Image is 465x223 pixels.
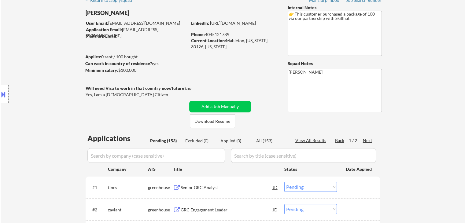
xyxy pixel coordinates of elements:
div: Status [284,163,337,174]
div: All (153) [256,138,287,144]
input: Search by title (case sensitive) [231,148,376,163]
div: [EMAIL_ADDRESS][DOMAIN_NAME] [86,27,187,38]
div: Internal Notes [288,5,382,11]
strong: Will need Visa to work in that country now/future?: [86,86,187,91]
div: $100,000 [85,67,187,73]
strong: Mailslurp Email: [86,33,117,38]
div: View All Results [295,137,328,144]
div: Date Applied [346,166,373,172]
div: Pending (153) [150,138,181,144]
div: tines [108,185,148,191]
div: 0 sent / 100 bought [85,54,187,60]
strong: Application Email: [86,27,122,32]
div: GRC Engagement Leader [181,207,273,213]
div: greenhouse [148,185,173,191]
div: Title [173,166,279,172]
strong: LinkedIn: [191,20,209,26]
div: 4045121789 [191,31,278,38]
a: [URL][DOMAIN_NAME] [210,20,256,26]
div: Next [363,137,373,144]
div: Squad Notes [288,60,382,67]
div: #2 [92,207,103,213]
div: Applied (0) [220,138,251,144]
div: Applications [87,135,148,142]
div: Yes, I am a [DEMOGRAPHIC_DATA] Citizen [86,92,189,98]
div: Senior GRC Analyst [181,185,273,191]
button: Download Resume [190,114,235,128]
div: Company [108,166,148,172]
div: JD [272,182,279,193]
strong: Can work in country of residence?: [85,61,153,66]
div: ATS [148,166,173,172]
div: zaviant [108,207,148,213]
div: [PERSON_NAME] [86,9,211,17]
div: Mableton, [US_STATE] 30126, [US_STATE] [191,38,278,49]
div: Excluded (0) [185,138,216,144]
div: [EMAIL_ADDRESS][DOMAIN_NAME] [86,20,187,26]
div: #1 [92,185,103,191]
div: no [186,85,204,91]
input: Search by company (case sensitive) [87,148,225,163]
div: yes [85,60,185,67]
div: JD [272,204,279,215]
strong: User Email: [86,20,108,26]
div: 1 / 2 [349,137,363,144]
div: Back [335,137,345,144]
strong: Current Location: [191,38,226,43]
div: greenhouse [148,207,173,213]
strong: Phone: [191,32,205,37]
button: Add a Job Manually [189,101,251,112]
